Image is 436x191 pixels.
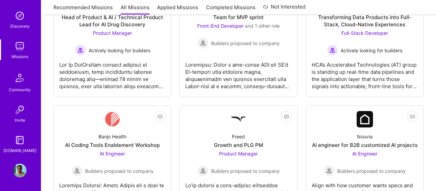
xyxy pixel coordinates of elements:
img: Invite [13,103,27,117]
span: Full-Stack Developer [341,30,388,36]
span: Actively looking for builders [89,47,150,54]
img: Actively looking for builders [75,45,86,56]
a: All Missions [121,4,150,15]
div: Invite [15,117,25,124]
a: User Avatar [11,164,28,177]
img: Builders proposed to company [324,165,334,176]
a: Not Interested [263,3,306,15]
span: Front-End Developer [197,23,244,29]
span: AI Engineer [100,151,125,156]
span: Product Manager [219,151,258,156]
div: HCA’s Accelerated Technologies (AT) group is standing up real-time data pipelines and the applica... [312,56,418,90]
div: Lor Ip DolOrsitam consect adipisci el seddoeiusm, temp incididuntu laboree doloremag aliq—enimad ... [59,56,166,90]
span: Builders proposed to company [85,167,154,175]
img: Builders proposed to company [198,38,208,49]
span: and 1 other role [245,23,280,29]
img: discovery [13,9,27,23]
img: Company Logo [230,111,247,127]
span: Product Manager [93,30,132,36]
div: Team for MVP sprint [213,14,264,21]
span: Builders proposed to company [337,167,406,175]
div: Discovery [10,23,30,30]
div: [DOMAIN_NAME] [3,147,36,154]
span: Builders proposed to company [211,167,280,175]
a: Applied Missions [157,4,198,15]
div: Transforming Data Products into Full-Stack, Cloud-Native Experiences [312,14,418,28]
img: Builders proposed to company [198,165,208,176]
div: Head of Product & AI / Technical Product Lead for AI Drug Discovery [59,14,166,28]
div: Loremipsu: Dolor s ame-conse ADI eli SE’d EI-tempori utla etdolore magna, aliquaenimadm ven quisn... [185,56,292,90]
div: Banjo Health [98,133,126,140]
div: Missions [12,53,28,60]
a: Recommended Missions [53,4,113,15]
div: AI engineer for B2B customized AI projects [312,141,418,149]
img: Company Logo [105,111,120,127]
img: User Avatar [13,164,27,177]
img: guide book [13,133,27,147]
div: Community [9,86,31,93]
span: Actively looking for builders [341,47,402,54]
img: Community [12,70,28,86]
span: AI Engineer [352,151,377,156]
img: Actively looking for builders [327,45,338,56]
div: Growth and PLG PM [214,141,263,149]
span: Builders proposed to company [211,40,280,47]
img: teamwork [13,39,27,53]
i: icon EyeClosed [157,114,163,119]
i: icon EyeClosed [410,114,415,119]
img: Builders proposed to company [72,165,82,176]
a: Completed Missions [206,4,255,15]
div: Nouvia [357,133,373,140]
img: Company Logo [357,111,373,127]
div: AI Coding Tools Enablement Workshop [65,141,160,149]
div: Freed [232,133,245,140]
i: icon EyeClosed [284,114,289,119]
